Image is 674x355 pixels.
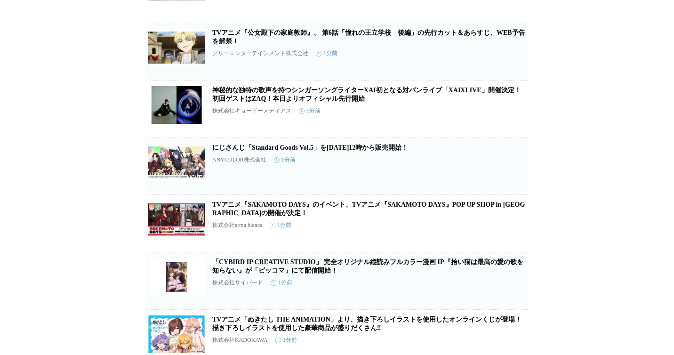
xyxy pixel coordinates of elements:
img: TVアニメ『公女殿下の家庭教師』、 第6話「憧れの王立学校 後編」の先行カット＆あらすじ、WEB予告を解禁！ [148,29,205,66]
img: TVアニメ『SAKAMOTO DAYS』のイベント、TVアニメ『SAKAMOTO DAYS』POP UP SHOP in マルイの開催が決定！ [148,201,205,238]
a: にじさんじ「Standard Goods Vol.5」を[DATE]12時から販売開始！ [212,144,408,151]
img: TVアニメ「ぬきたし THE ANIMATION」より、描き下ろしイラストを使用したオンラインくじが登場！ 描き下ろしイラストを使用した豪華商品が盛りだくさん‼ [148,315,205,353]
time: 1分前 [270,221,291,229]
a: 神秘的な独特の歌声を持つシンガーソングライターXAI初となる対バンライブ「XAIXLIVE」開催決定！ 初回ゲストはZAQ！本日よりオフィシャル先行開始 [212,87,528,102]
p: 株式会社arma bianca [212,221,262,229]
a: TVアニメ『公女殿下の家庭教師』、 第6話「憧れの王立学校 後編」の先行カット＆あらすじ、WEB予告を解禁！ [212,29,525,45]
time: 1分前 [271,279,292,287]
time: 1分前 [275,336,297,344]
img: にじさんじ「Standard Goods Vol.5」を2025年8月15日(金)12時から販売開始！ [148,144,205,181]
p: 株式会社KADOKAWA [212,336,268,344]
time: 1分前 [299,107,321,115]
p: 株式会社キョードーメディアス [212,107,291,115]
p: グリーエンターテインメント株式会社 [212,49,308,57]
a: TVアニメ「ぬきたし THE ANIMATION」より、描き下ろしイラストを使用したオンラインくじが登場！ 描き下ろしイラストを使用した豪華商品が盛りだくさん‼ [212,316,528,331]
time: 1分前 [274,156,296,164]
img: 神秘的な独特の歌声を持つシンガーソングライターXAI初となる対バンライブ「XAIXLIVE」開催決定！ 初回ゲストはZAQ！本日よりオフィシャル先行開始 [148,86,205,124]
p: 株式会社サイバード [212,279,263,287]
a: 「CYBIRD IP CREATIVE STUDIO」 完全オリジナル縦読みフルカラー漫画 IP『拾い猫は最高の愛の歌を知らない』が「ピッコマ」にて配信開始！ [212,258,523,274]
time: 1分前 [316,49,337,57]
p: ANYCOLOR株式会社 [212,156,266,164]
a: TVアニメ『SAKAMOTO DAYS』のイベント、TVアニメ『SAKAMOTO DAYS』POP UP SHOP in [GEOGRAPHIC_DATA]の開催が決定！ [212,201,525,217]
img: 「CYBIRD IP CREATIVE STUDIO」 完全オリジナル縦読みフルカラー漫画 IP『拾い猫は最高の愛の歌を知らない』が「ピッコマ」にて配信開始！ [148,258,205,296]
